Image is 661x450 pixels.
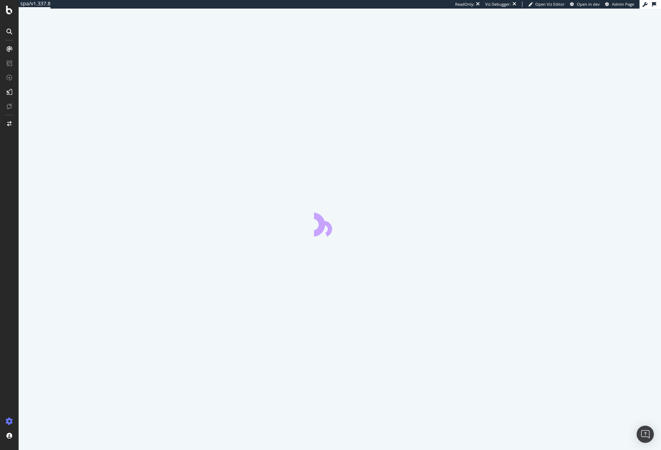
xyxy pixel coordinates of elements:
div: ReadOnly: [455,1,474,7]
div: animation [314,211,366,236]
div: Viz Debugger: [485,1,511,7]
a: Admin Page [605,1,634,7]
a: Open Viz Editor [528,1,565,7]
a: Open in dev [570,1,600,7]
span: Open in dev [577,1,600,7]
div: Open Intercom Messenger [637,426,654,443]
span: Admin Page [612,1,634,7]
span: Open Viz Editor [535,1,565,7]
